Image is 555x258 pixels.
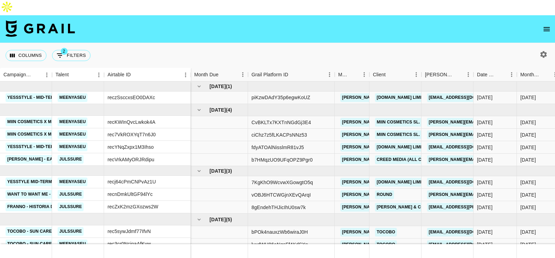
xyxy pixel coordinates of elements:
button: Menu [324,69,335,80]
a: [EMAIL_ADDRESS][DOMAIN_NAME] [427,93,505,102]
button: Sort [497,70,506,79]
a: Miin Cosmetics x Meenyaseu (First collaboration) [6,130,131,139]
a: [PERSON_NAME][EMAIL_ADDRESS][PERSON_NAME][DOMAIN_NAME] [340,130,489,139]
div: Jun '25 [520,119,536,126]
a: [EMAIL_ADDRESS][DOMAIN_NAME] [427,178,505,187]
button: Sort [453,70,463,79]
div: Jun '25 [520,144,536,151]
div: reczSsccxsEO0DAXc [108,94,155,101]
a: MIIN COSMETICS SL. [375,130,422,139]
div: 18/7/2025 [477,241,493,248]
div: Booker [421,68,473,81]
div: Aug '25 [520,229,536,235]
a: [PERSON_NAME][EMAIL_ADDRESS][PERSON_NAME][DOMAIN_NAME] [340,143,489,152]
div: 27/5/2025 [477,179,493,186]
div: rec5sywJdmf77IfvN [108,228,151,235]
div: recZxK2mzGXozws2W [108,203,158,210]
a: [EMAIL_ADDRESS][DOMAIN_NAME] [427,240,505,249]
div: b7HMqzUO9UFqOPZ9Pgr0 [251,156,313,163]
div: Jun '25 [520,156,536,163]
div: Jul '25 [520,191,536,198]
a: [EMAIL_ADDRESS][DOMAIN_NAME] [427,228,505,237]
a: [PERSON_NAME][EMAIL_ADDRESS][DOMAIN_NAME] [427,155,540,164]
a: [PERSON_NAME][EMAIL_ADDRESS][PERSON_NAME][DOMAIN_NAME] [340,118,489,127]
span: ( 3 ) [226,167,232,174]
div: 8gEndehTHJicIhU0sw7k [251,204,306,211]
button: Menu [411,69,421,80]
span: [DATE] [210,216,226,223]
button: Sort [131,70,140,80]
button: Menu [359,69,369,80]
a: [PERSON_NAME][EMAIL_ADDRESS][PERSON_NAME][DOMAIN_NAME] [340,228,489,237]
button: Menu [94,70,104,80]
a: Yesstyle Mid-Term (May/June/July/November) [6,178,117,186]
button: Menu [463,69,473,80]
div: recj64cPmCNPvAz1U [108,178,156,185]
div: May '25 [520,94,536,101]
button: hide children [194,166,204,176]
button: Menu [180,70,191,80]
div: recYNqZxpx1M3Ihso [108,144,154,150]
span: ( 5 ) [226,216,232,223]
div: ciChz7z5fLKACPsNNz53 [251,131,307,138]
span: 2 [61,48,68,55]
a: [PERSON_NAME][EMAIL_ADDRESS][DOMAIN_NAME] [427,118,540,127]
div: Month Due [520,68,540,81]
div: 28/7/2025 [477,144,493,151]
a: julssure [58,155,84,164]
div: 15/5/2025 [477,119,493,126]
button: Menu [238,69,248,80]
span: [DATE] [210,83,226,90]
div: Airtable ID [108,68,131,81]
div: Jul '25 [520,204,536,211]
a: YessStyle - Mid-Term - JUNE [6,143,74,151]
a: meenyaseu [58,130,87,139]
a: [EMAIL_ADDRESS][PERSON_NAME][DOMAIN_NAME] [427,203,540,212]
div: Talent [55,68,69,81]
a: TOCOBO - Sun Care Press Kit campaign [6,227,101,236]
a: [PERSON_NAME][EMAIL_ADDRESS][PERSON_NAME][DOMAIN_NAME] [340,93,489,102]
div: [PERSON_NAME] [425,68,453,81]
button: open drawer [540,22,554,36]
a: julssure [58,203,84,211]
div: Jun '25 [520,131,536,138]
a: [DOMAIN_NAME] LIMITED [375,143,432,152]
div: 6/5/2025 [477,131,493,138]
a: meenyaseu [58,240,87,248]
a: [PERSON_NAME][EMAIL_ADDRESS][PERSON_NAME][DOMAIN_NAME] [340,203,489,212]
button: Menu [506,69,517,80]
div: Client [373,68,386,81]
a: julssure [58,190,84,199]
a: Round [375,190,394,199]
a: [DOMAIN_NAME] LIMITED [375,93,432,102]
a: Miin Cosmetics x Meenyaseu (First collaboration) - EXPENSE [6,118,154,126]
div: 28/7/2025 [477,94,493,101]
div: vOBJ6HTCWGjnXEvQArqI [251,191,311,198]
div: lyxdWH86aNqsFf4KdSXn [251,241,308,248]
a: [PERSON_NAME] - Easy Lover [6,155,76,164]
img: Grail Talent [6,20,75,37]
a: meenyaseu [58,93,87,102]
div: Date Created [477,68,497,81]
div: Month Due [191,68,248,81]
div: 7KgKhO9WcvwXGowgtO5q [251,179,313,186]
div: Manager [335,68,369,81]
button: Sort [540,70,550,79]
button: Sort [349,70,359,79]
div: CvBKLTx7KXTnNGdGj3E4 [251,119,311,126]
span: ( 4 ) [226,106,232,113]
button: Select columns [6,50,46,61]
a: meenyaseu [58,143,87,151]
a: TOCOBO [375,228,397,237]
div: fdyATOAlNisslmR81vJ5 [251,144,304,151]
div: 17/7/2025 [477,204,493,211]
span: ( 1 ) [226,83,232,90]
button: Sort [32,70,42,80]
div: 4/7/2025 [477,229,493,235]
a: MIIN COSMETICS SL. [375,118,422,127]
div: Client [369,68,421,81]
div: piKzwDAdY35p6egwKoUZ [251,94,310,101]
a: Creed Media (All Campaigns) [375,155,447,164]
button: Sort [219,70,228,79]
div: Aug '25 [520,241,536,248]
